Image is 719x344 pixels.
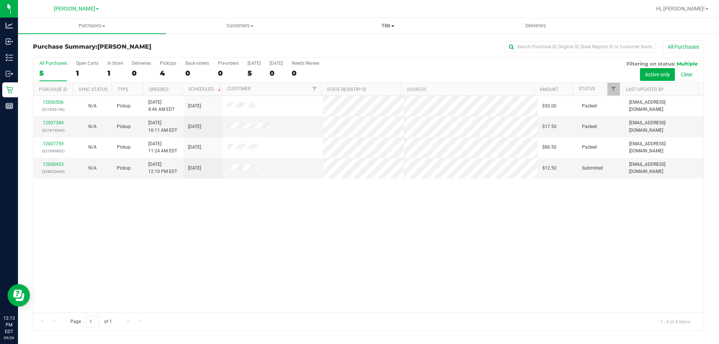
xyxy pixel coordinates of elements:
[6,22,13,29] inline-svg: Analytics
[6,102,13,110] inline-svg: Reports
[515,22,556,29] span: Deliveries
[97,43,151,50] span: [PERSON_NAME]
[629,119,699,134] span: [EMAIL_ADDRESS][DOMAIN_NAME]
[43,120,64,125] a: 12007384
[149,87,169,92] a: Ordered
[309,83,321,95] a: Filter
[76,69,98,77] div: 1
[148,119,177,134] span: [DATE] 10:11 AM EDT
[607,83,620,95] a: Filter
[43,100,64,105] a: 12006506
[676,68,698,81] button: Clear
[107,61,123,66] div: In Store
[3,315,15,335] p: 12:13 PM EDT
[677,61,698,67] span: Multiple
[314,18,462,34] a: Tills
[327,87,366,92] a: State Registry ID
[188,123,201,130] span: [DATE]
[540,87,558,92] a: Amount
[88,103,97,110] button: N/A
[6,54,13,61] inline-svg: Inventory
[401,83,534,96] th: Address
[248,61,261,66] div: [DATE]
[39,69,67,77] div: 5
[88,144,97,150] span: Not Applicable
[629,140,699,155] span: [EMAIL_ADDRESS][DOMAIN_NAME]
[582,123,597,130] span: Packed
[582,165,603,172] span: Submitted
[292,61,319,66] div: Needs Review
[542,123,556,130] span: $17.50
[654,316,696,327] span: 1 - 4 of 4 items
[582,103,597,110] span: Packed
[188,165,201,172] span: [DATE]
[542,144,556,151] span: $86.50
[18,18,166,34] a: Purchases
[629,161,699,175] span: [EMAIL_ADDRESS][DOMAIN_NAME]
[188,103,201,110] span: [DATE]
[76,61,98,66] div: Open Carts
[542,165,556,172] span: $12.50
[6,70,13,77] inline-svg: Outbound
[160,61,176,66] div: PickUps
[188,86,222,92] a: Scheduled
[160,69,176,77] div: 4
[88,103,97,109] span: Not Applicable
[33,43,257,50] h3: Purchase Summary:
[185,69,209,77] div: 0
[148,99,175,113] span: [DATE] 8:46 AM EDT
[39,87,67,92] a: Purchase ID
[132,61,151,66] div: Deliveries
[656,6,705,12] span: Hi, [PERSON_NAME]!
[188,144,201,151] span: [DATE]
[218,69,239,77] div: 0
[38,147,68,155] p: (327990832)
[663,40,704,53] button: All Purchases
[542,103,556,110] span: $50.00
[43,162,64,167] a: 12008433
[640,68,675,81] button: Active only
[88,123,97,130] button: N/A
[7,284,30,307] iframe: Resource center
[43,141,64,146] a: 12007759
[18,22,166,29] span: Purchases
[218,61,239,66] div: Pre-orders
[117,123,131,130] span: Pickup
[166,22,313,29] span: Customers
[314,22,461,29] span: Tills
[38,127,68,134] p: (327974949)
[54,6,95,12] span: [PERSON_NAME]
[506,41,655,52] input: Search Purchase ID, Original ID, State Registry ID or Customer Name...
[88,165,97,172] button: N/A
[132,69,151,77] div: 0
[270,69,283,77] div: 0
[248,69,261,77] div: 5
[88,124,97,129] span: Not Applicable
[148,161,177,175] span: [DATE] 12:10 PM EDT
[185,61,209,66] div: Back-orders
[38,168,68,175] p: (328022840)
[166,18,314,34] a: Customers
[118,87,128,92] a: Type
[117,103,131,110] span: Pickup
[6,38,13,45] inline-svg: Inbound
[88,165,97,171] span: Not Applicable
[270,61,283,66] div: [DATE]
[627,61,675,67] span: Filtering on status:
[292,69,319,77] div: 0
[39,61,67,66] div: All Purchases
[6,86,13,94] inline-svg: Retail
[38,106,68,113] p: (327835146)
[579,86,595,91] a: Status
[117,165,131,172] span: Pickup
[629,99,699,113] span: [EMAIL_ADDRESS][DOMAIN_NAME]
[86,316,99,328] input: 1
[79,87,107,92] a: Sync Status
[626,87,664,92] a: Last Updated By
[227,86,251,91] a: Customer
[3,335,15,341] p: 09/26
[117,144,131,151] span: Pickup
[148,140,177,155] span: [DATE] 11:24 AM EDT
[462,18,610,34] a: Deliveries
[107,69,123,77] div: 1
